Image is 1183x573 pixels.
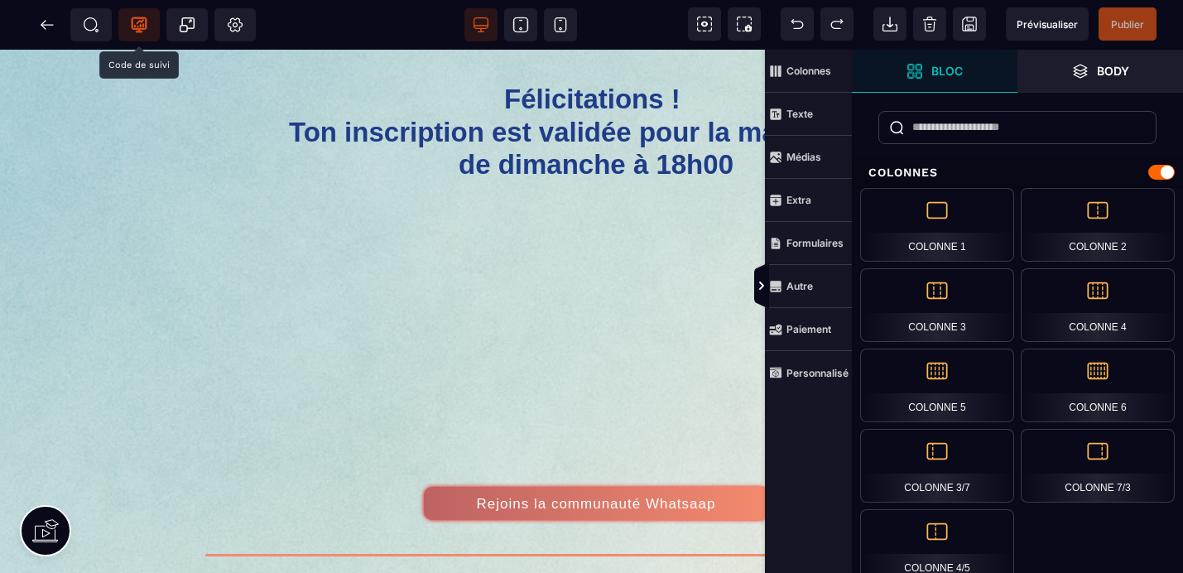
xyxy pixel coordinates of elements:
[765,50,852,93] span: Colonnes
[786,367,849,379] strong: Personnalisé
[25,33,1167,132] h1: Félicitations ! Ton inscription est validée pour la masterclass de dimanche à 18h00
[765,308,852,351] span: Paiement
[765,222,852,265] span: Formulaires
[852,262,868,311] span: Afficher les vues
[166,8,208,41] span: Créer une alerte modale
[765,179,852,222] span: Extra
[953,7,986,41] span: Enregistrer
[1021,268,1175,342] div: Colonne 4
[1017,18,1078,31] span: Prévisualiser
[860,429,1014,503] div: Colonne 3/7
[688,7,721,41] span: Voir les composants
[504,8,537,41] span: Voir tablette
[860,349,1014,422] div: Colonne 5
[131,17,147,33] span: Tracking
[1017,50,1183,93] span: Ouvrir les calques
[765,265,852,308] span: Autre
[786,151,821,163] strong: Médias
[786,237,844,249] strong: Formulaires
[765,136,852,179] span: Médias
[852,50,1017,93] span: Ouvrir les blocs
[786,108,813,120] strong: Texte
[786,194,811,206] strong: Extra
[852,157,1183,188] div: Colonnes
[931,65,963,77] strong: Bloc
[765,351,852,394] span: Personnalisé
[1006,7,1089,41] span: Aperçu
[83,17,99,33] span: SEO
[1099,7,1157,41] span: Enregistrer le contenu
[1021,188,1175,262] div: Colonne 2
[227,17,243,33] span: Réglages Body
[765,93,852,136] span: Texte
[786,323,831,335] strong: Paiement
[1111,18,1144,31] span: Publier
[786,280,813,292] strong: Autre
[1097,65,1129,77] strong: Body
[728,7,761,41] span: Capture d'écran
[369,165,822,420] div: Félicitations !
[214,8,256,41] span: Favicon
[1021,429,1175,503] div: Colonne 7/3
[820,7,854,41] span: Rétablir
[544,8,577,41] span: Voir mobile
[860,268,1014,342] div: Colonne 3
[873,7,906,41] span: Importer
[31,8,64,41] span: Retour
[786,65,831,77] strong: Colonnes
[179,17,195,33] span: Popup
[118,8,160,41] span: Code de suivi
[1021,349,1175,422] div: Colonne 6
[70,8,112,41] span: Métadata SEO
[860,188,1014,262] div: Colonne 1
[424,437,768,470] button: Rejoins la communauté Whatsaap
[913,7,946,41] span: Nettoyage
[464,8,498,41] span: Voir bureau
[781,7,814,41] span: Défaire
